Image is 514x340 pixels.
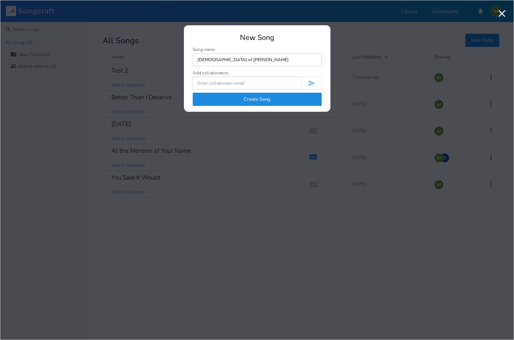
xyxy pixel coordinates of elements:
div: Add collaborators [193,71,229,75]
button: Create Song [193,93,322,106]
input: Enter collaborator email [193,77,302,90]
input: Enter song name [193,53,322,66]
div: Song name [193,47,322,52]
button: Invite [302,77,322,90]
div: New Song [193,34,322,41]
